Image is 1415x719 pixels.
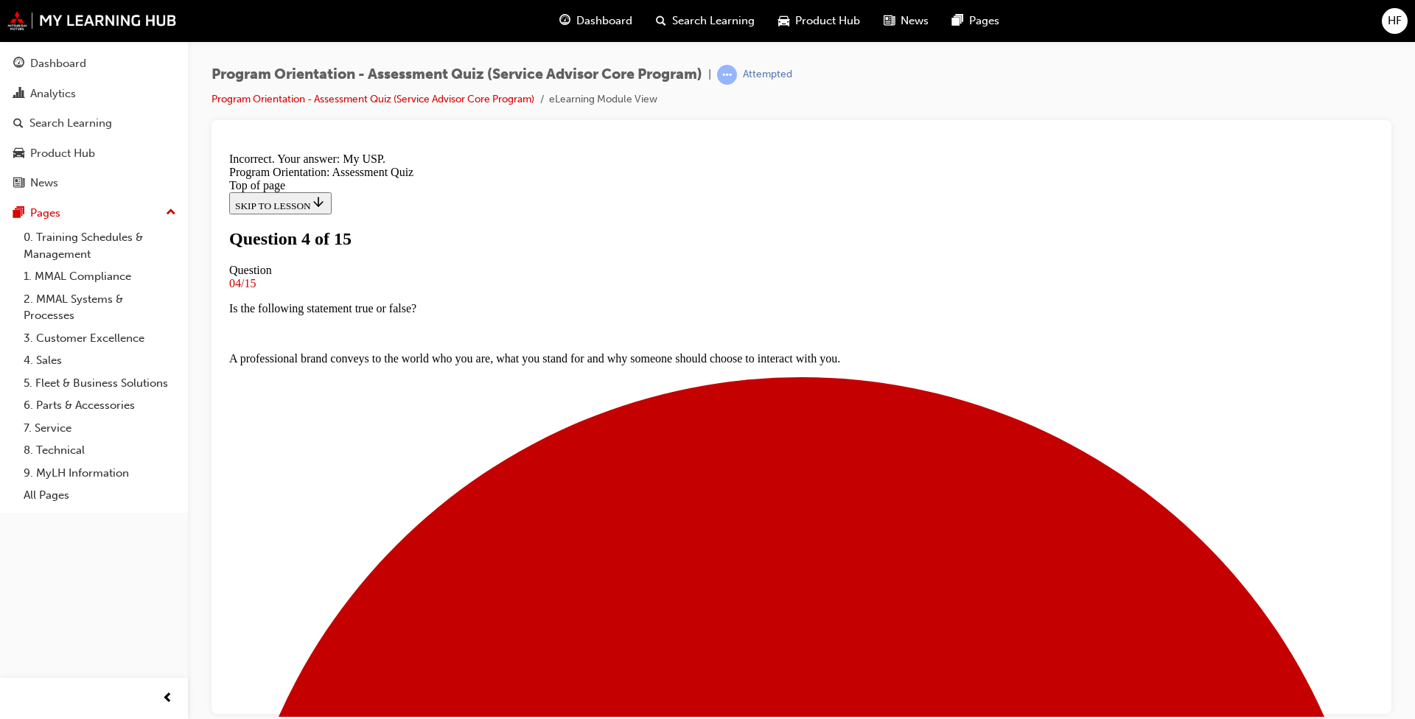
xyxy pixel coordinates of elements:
div: Product Hub [30,145,95,162]
div: Top of page [6,32,1150,46]
a: News [6,169,182,197]
span: Pages [969,13,999,29]
a: pages-iconPages [940,6,1011,36]
span: search-icon [656,12,666,30]
div: Attempted [743,68,792,82]
a: 7. Service [18,417,182,440]
span: | [708,66,711,83]
a: 3. Customer Excellence [18,327,182,350]
div: Search Learning [29,115,112,132]
button: Pages [6,200,182,227]
a: 4. Sales [18,349,182,372]
button: HF [1382,8,1408,34]
a: 8. Technical [18,439,182,462]
a: 9. MyLH Information [18,462,182,485]
a: Analytics [6,80,182,108]
span: news-icon [13,177,24,190]
span: guage-icon [559,12,570,30]
h1: Question 4 of 15 [6,83,1150,102]
div: Program Orientation: Assessment Quiz [6,19,1150,32]
span: pages-icon [13,207,24,220]
span: car-icon [13,147,24,161]
a: guage-iconDashboard [548,6,644,36]
a: car-iconProduct Hub [766,6,872,36]
span: prev-icon [162,690,173,708]
span: car-icon [778,12,789,30]
p: Is the following statement true or false? [6,155,1150,169]
a: Search Learning [6,110,182,137]
a: 1. MMAL Compliance [18,265,182,288]
p: A professional brand conveys to the world who you are, what you stand for and why someone should ... [6,206,1150,219]
span: search-icon [13,117,24,130]
img: mmal [7,11,177,30]
span: SKIP TO LESSON [12,54,102,65]
span: News [901,13,929,29]
div: 04/15 [6,130,1150,144]
div: Incorrect. Your answer: My USP. [6,6,1150,19]
span: Search Learning [672,13,755,29]
div: Pages [30,205,60,222]
a: 2. MMAL Systems & Processes [18,288,182,327]
a: Dashboard [6,50,182,77]
span: Product Hub [795,13,860,29]
span: guage-icon [13,57,24,71]
a: 5. Fleet & Business Solutions [18,372,182,395]
a: 0. Training Schedules & Management [18,226,182,265]
span: pages-icon [952,12,963,30]
div: Dashboard [30,55,86,72]
a: All Pages [18,484,182,507]
span: HF [1388,13,1402,29]
div: News [30,175,58,192]
a: Program Orientation - Assessment Quiz (Service Advisor Core Program) [212,93,534,105]
li: eLearning Module View [549,91,657,108]
span: Dashboard [576,13,632,29]
div: Question [6,117,1150,130]
span: chart-icon [13,88,24,101]
a: news-iconNews [872,6,940,36]
a: 6. Parts & Accessories [18,394,182,417]
span: up-icon [166,203,176,222]
div: Analytics [30,85,76,102]
span: Program Orientation - Assessment Quiz (Service Advisor Core Program) [212,66,702,83]
a: Product Hub [6,140,182,167]
span: news-icon [884,12,895,30]
button: DashboardAnalyticsSearch LearningProduct HubNews [6,47,182,200]
button: SKIP TO LESSON [6,46,108,68]
span: learningRecordVerb_ATTEMPT-icon [717,65,737,85]
a: search-iconSearch Learning [644,6,766,36]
